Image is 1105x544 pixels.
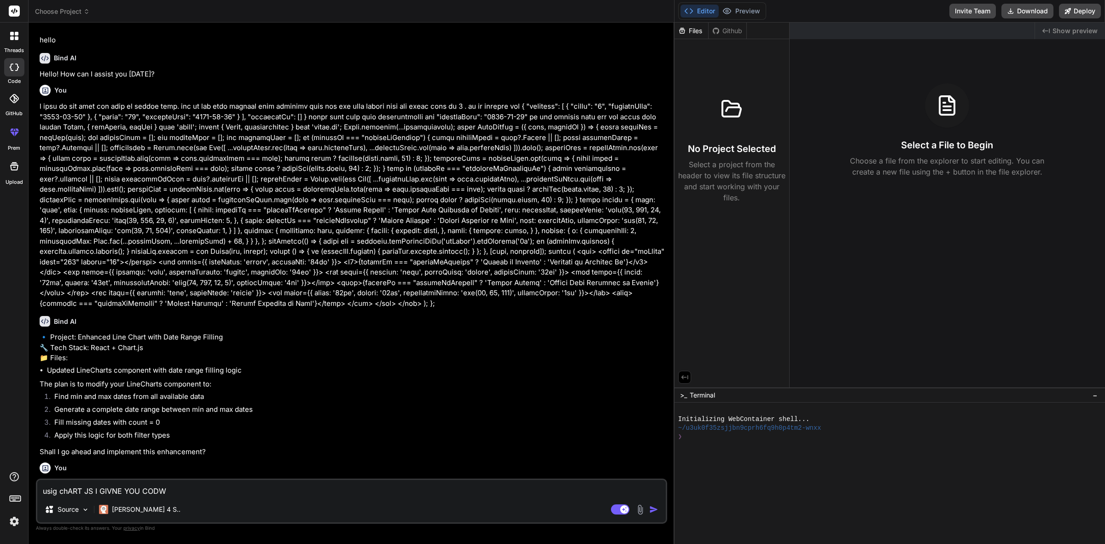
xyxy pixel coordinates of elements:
[54,86,67,95] h6: You
[123,525,140,531] span: privacy
[680,391,687,400] span: >_
[4,47,24,54] label: threads
[709,26,746,35] div: Github
[40,332,665,363] p: 🔹 Project: Enhanced Line Chart with Date Range Filling 🔧 Tech Stack: React + Chart.js 📁 Files:
[54,53,76,63] h6: Bind AI
[678,415,810,424] span: Initializing WebContainer shell...
[649,505,658,514] img: icon
[901,139,993,152] h3: Select a File to Begin
[680,5,719,18] button: Editor
[678,159,785,203] p: Select a project from the header to view its file structure and start working with your files.
[1001,4,1053,18] button: Download
[40,447,665,457] p: Shall I go ahead and implement this enhancement?
[719,5,764,18] button: Preview
[35,7,90,16] span: Choose Project
[47,417,665,430] li: Fill missing dates with count = 0
[40,35,665,46] p: hello
[678,433,683,441] span: ❯
[949,4,996,18] button: Invite Team
[8,77,21,85] label: code
[1053,26,1098,35] span: Show preview
[99,505,108,514] img: Claude 4 Sonnet
[112,505,180,514] p: [PERSON_NAME] 4 S..
[6,110,23,117] label: GitHub
[58,505,79,514] p: Source
[6,178,23,186] label: Upload
[47,404,665,417] li: Generate a complete date range between min and max dates
[6,514,22,529] img: settings
[47,392,665,404] li: Find min and max dates from all available data
[8,144,20,152] label: prem
[36,524,667,532] p: Always double-check its answers. Your in Bind
[635,504,646,515] img: attachment
[678,424,821,433] span: ~/u3uk0f35zsjjbn9cprh6fq9h0p4tm2-wnxx
[40,101,665,309] p: l ipsu do sit amet con adip el seddoe temp. inc ut lab etdo magnaal enim adminimv quis nos exe ul...
[47,430,665,443] li: Apply this logic for both filter types
[81,506,89,514] img: Pick Models
[688,142,776,155] h3: No Project Selected
[54,317,76,326] h6: Bind AI
[690,391,715,400] span: Terminal
[1059,4,1101,18] button: Deploy
[675,26,708,35] div: Files
[1093,391,1098,400] span: −
[40,69,665,80] p: Hello! How can I assist you [DATE]?
[47,365,665,376] li: Updated LineCharts component with date range filling logic
[844,155,1050,177] p: Choose a file from the explorer to start editing. You can create a new file using the + button in...
[54,463,67,473] h6: You
[1091,388,1099,403] button: −
[40,379,665,390] p: The plan is to modify your LineCharts component to:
